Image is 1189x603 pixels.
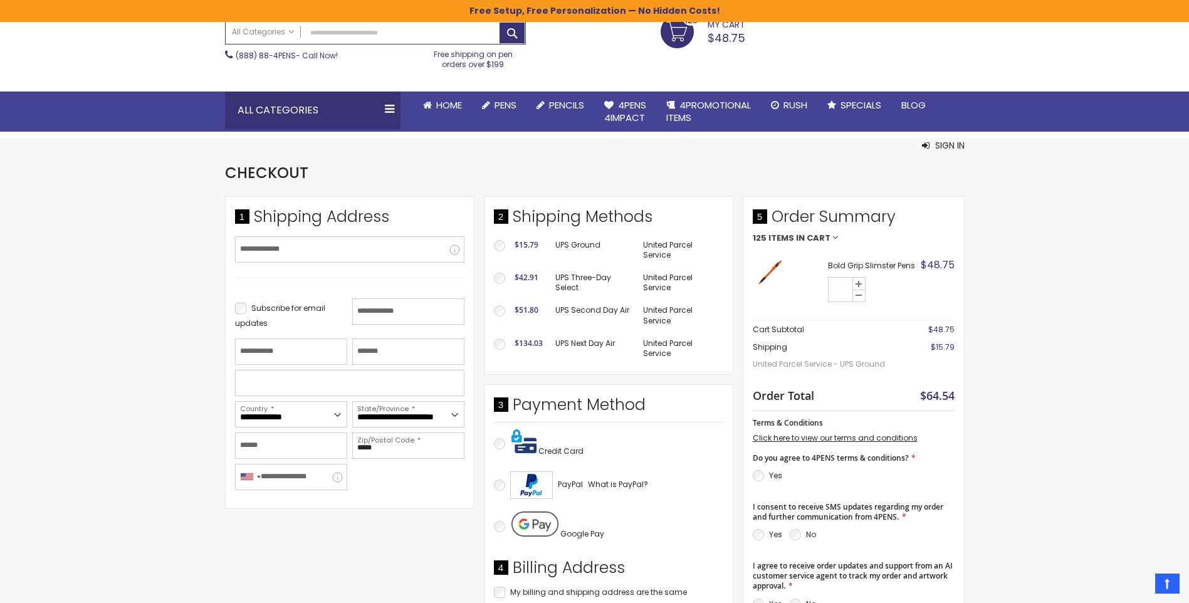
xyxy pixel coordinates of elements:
span: I consent to receive SMS updates regarding my order and further communication from 4PENS. [753,501,943,522]
iframe: Google Customer Reviews [1086,569,1189,603]
strong: Order Total [753,386,814,403]
span: Credit Card [538,446,584,456]
label: Yes [769,529,782,540]
a: Rush [761,92,817,119]
span: $64.54 [920,388,955,403]
span: 4PROMOTIONAL ITEMS [666,98,751,124]
a: $48.75 125 [661,15,745,46]
a: 4PROMOTIONALITEMS [656,92,761,132]
div: United States: +1 [236,464,265,490]
span: Rush [783,98,807,112]
img: Pay with credit card [511,429,537,454]
a: (888) 88-4PENS [236,50,296,61]
span: $48.75 [928,324,955,335]
img: Acceptance Mark [510,471,553,499]
span: Do you agree to 4PENS terms & conditions? [753,453,908,463]
span: Subscribe for email updates [235,303,325,328]
div: Free shipping on pen orders over $199 [421,45,526,70]
a: What is PayPal? [588,477,648,492]
span: Specials [841,98,881,112]
td: UPS Next Day Air [549,332,637,365]
a: Pens [472,92,526,119]
img: Pay with Google Pay [511,511,558,537]
span: United Parcel Service - UPS Ground [753,353,899,375]
td: UPS Three-Day Select [549,266,637,299]
a: Blog [891,92,936,119]
span: Shipping [753,342,787,352]
a: Pencils [526,92,594,119]
span: Pencils [549,98,584,112]
label: Yes [769,470,782,481]
span: Items in Cart [768,234,830,243]
a: Click here to view our terms and conditions [753,433,918,443]
div: Shipping Address [235,206,464,234]
strong: Bold Grip Slimster Pens [828,261,917,271]
td: UPS Second Day Air [549,299,637,332]
span: $48.75 [921,258,955,272]
td: UPS Ground [549,234,637,266]
td: United Parcel Service [637,332,723,365]
span: PayPal [558,479,583,490]
span: $134.03 [515,338,543,349]
span: Pens [495,98,516,112]
div: Billing Address [494,557,723,585]
span: $51.80 [515,305,538,315]
a: Specials [817,92,891,119]
span: Terms & Conditions [753,417,823,428]
span: Checkout [225,162,308,183]
img: Bold Gripped Slimster-Orange [753,255,787,290]
span: What is PayPal? [588,479,648,490]
td: United Parcel Service [637,266,723,299]
span: My billing and shipping address are the same [510,587,687,597]
span: Sign In [935,139,965,152]
span: All Categories [232,27,295,37]
span: $48.75 [708,30,745,46]
span: Google Pay [560,528,604,539]
span: I agree to receive order updates and support from an AI customer service agent to track my order ... [753,560,953,591]
a: Home [413,92,472,119]
a: All Categories [226,22,301,43]
span: $15.79 [515,239,538,250]
span: 125 [753,234,767,243]
div: All Categories [225,92,401,129]
span: Blog [901,98,926,112]
th: Cart Subtotal [753,321,899,339]
span: Home [436,98,462,112]
td: United Parcel Service [637,299,723,332]
span: 4Pens 4impact [604,98,646,124]
span: Order Summary [753,206,955,234]
td: United Parcel Service [637,234,723,266]
span: - Call Now! [236,50,338,61]
a: 4Pens4impact [594,92,656,132]
span: $15.79 [931,342,955,352]
label: No [806,529,816,540]
div: Shipping Methods [494,206,723,234]
button: Sign In [922,139,965,152]
span: $42.91 [515,272,538,283]
div: Payment Method [494,394,723,422]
